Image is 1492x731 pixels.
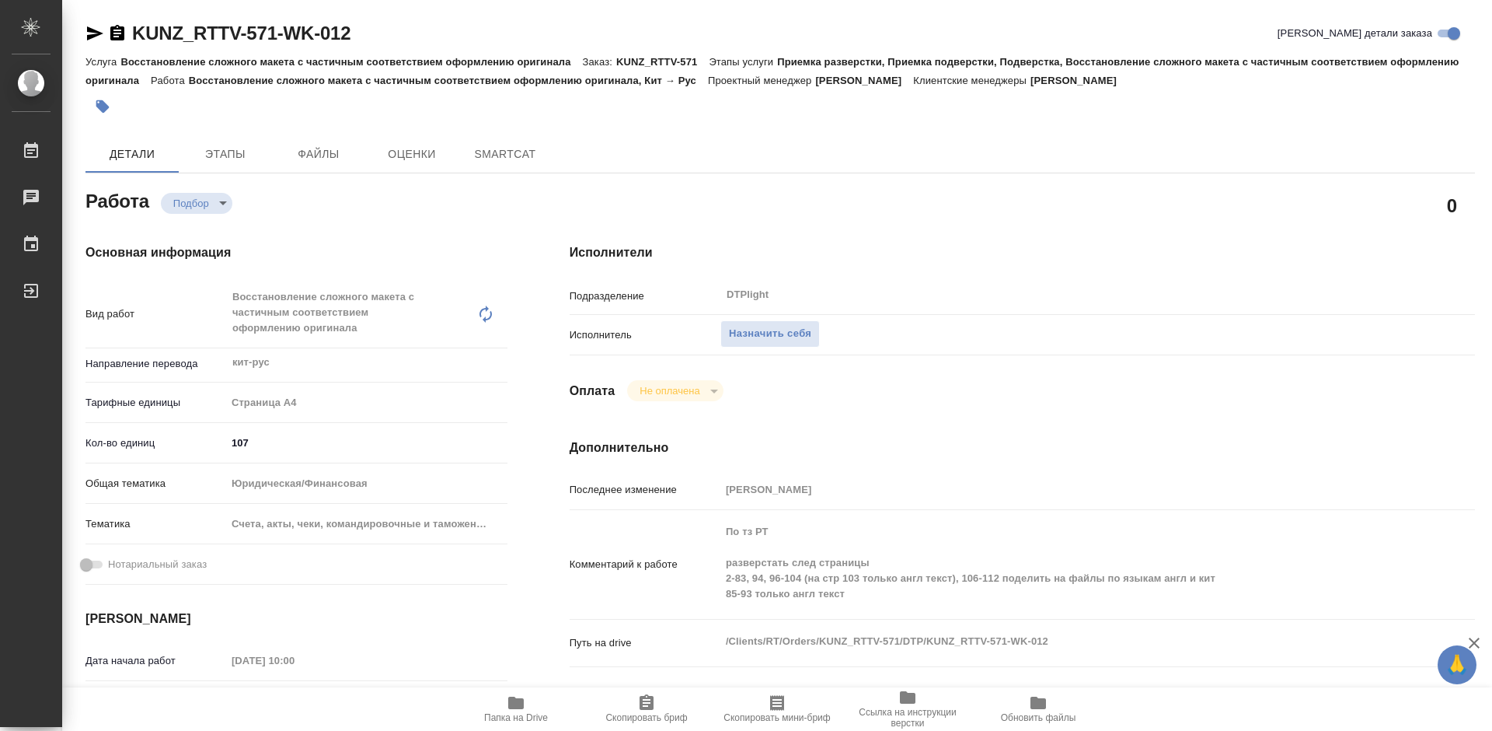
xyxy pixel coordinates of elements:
[226,511,507,537] div: Счета, акты, чеки, командировочные и таможенные документы
[605,712,687,723] span: Скопировать бриф
[132,23,350,44] a: KUNZ_RTTV-571-WK-012
[451,687,581,731] button: Папка на Drive
[913,75,1030,86] p: Клиентские менеджеры
[708,75,815,86] p: Проектный менеджер
[720,628,1400,655] textarea: /Clients/RT/Orders/KUNZ_RTTV-571/DTP/KUNZ_RTTV-571-WK-012
[1278,26,1432,41] span: [PERSON_NAME] детали заказа
[85,56,120,68] p: Услуга
[120,56,582,68] p: Восстановление сложного макета с частичным соответствием оформлению оригинала
[189,75,708,86] p: Восстановление сложного макета с частичным соответствием оформлению оригинала, Кит → Рус
[616,56,709,68] p: KUNZ_RTTV-571
[570,482,720,498] p: Последнее изменение
[581,687,712,731] button: Скопировать бриф
[85,516,226,532] p: Тематика
[85,395,226,411] p: Тарифные единицы
[842,687,973,731] button: Ссылка на инструкции верстки
[151,75,189,86] p: Работа
[720,320,820,348] button: Назначить себя
[161,193,232,214] div: Подбор
[85,186,149,214] h2: Работа
[226,390,507,416] div: Страница А4
[570,557,720,572] p: Комментарий к работе
[815,75,913,86] p: [PERSON_NAME]
[1001,712,1076,723] span: Обновить файлы
[570,243,1475,262] h4: Исполнители
[1438,645,1476,684] button: 🙏
[570,635,720,651] p: Путь на drive
[85,476,226,491] p: Общая тематика
[484,712,548,723] span: Папка на Drive
[226,470,507,497] div: Юридическая/Финансовая
[1447,192,1457,219] h2: 0
[729,325,811,343] span: Назначить себя
[85,610,507,628] h4: [PERSON_NAME]
[627,380,723,401] div: Подбор
[85,653,226,669] p: Дата начала работ
[723,712,830,723] span: Скопировать мини-бриф
[570,382,615,400] h4: Оплата
[85,24,104,43] button: Скопировать ссылку для ЯМессенджера
[85,243,507,262] h4: Основная информация
[712,687,842,731] button: Скопировать мини-бриф
[108,24,127,43] button: Скопировать ссылку
[85,89,120,124] button: Добавить тэг
[85,356,226,372] p: Направление перевода
[85,435,226,451] p: Кол-во единиц
[468,145,542,164] span: SmartCat
[570,439,1475,457] h4: Дополнительно
[108,557,207,572] span: Нотариальный заказ
[570,289,720,304] p: Подразделение
[720,478,1400,501] input: Пустое поле
[1030,75,1128,86] p: [PERSON_NAME]
[85,306,226,322] p: Вид работ
[635,384,704,397] button: Не оплачена
[852,707,964,729] span: Ссылка на инструкции верстки
[375,145,449,164] span: Оценки
[1444,649,1470,681] span: 🙏
[226,432,507,454] input: ✎ Введи что-нибудь
[583,56,616,68] p: Заказ:
[709,56,777,68] p: Этапы услуги
[169,197,214,210] button: Подбор
[720,519,1400,607] textarea: По тз РТ разверстать след страницы 2-83, 94, 96-104 (на стр 103 только англ текст), 106-112 подел...
[188,145,263,164] span: Этапы
[226,649,362,672] input: Пустое поле
[973,687,1103,731] button: Обновить файлы
[95,145,169,164] span: Детали
[281,145,356,164] span: Файлы
[570,327,720,343] p: Исполнитель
